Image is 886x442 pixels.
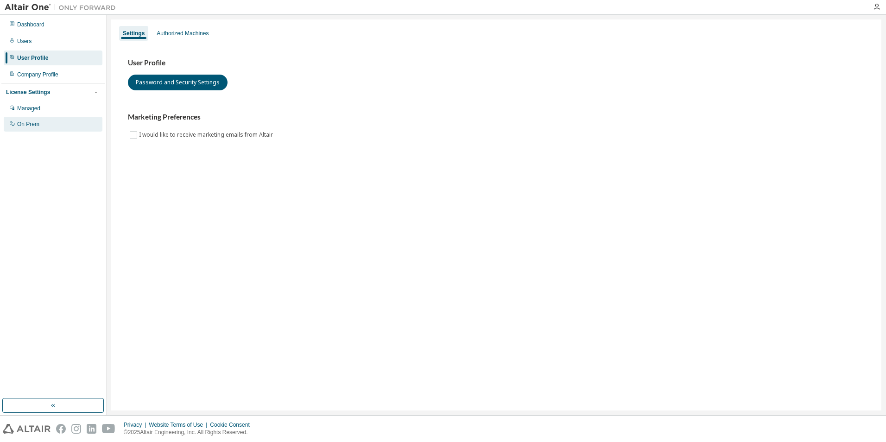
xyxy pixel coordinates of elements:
img: instagram.svg [71,424,81,434]
div: Authorized Machines [157,30,209,37]
p: © 2025 Altair Engineering, Inc. All Rights Reserved. [124,429,255,436]
div: Managed [17,105,40,112]
div: Website Terms of Use [149,421,210,429]
div: Users [17,38,32,45]
div: Company Profile [17,71,58,78]
div: Privacy [124,421,149,429]
div: User Profile [17,54,48,62]
label: I would like to receive marketing emails from Altair [139,129,275,140]
div: Cookie Consent [210,421,255,429]
img: altair_logo.svg [3,424,51,434]
h3: User Profile [128,58,865,68]
img: linkedin.svg [87,424,96,434]
div: License Settings [6,88,50,96]
div: Dashboard [17,21,44,28]
img: Altair One [5,3,120,12]
img: facebook.svg [56,424,66,434]
h3: Marketing Preferences [128,113,865,122]
div: On Prem [17,120,39,128]
img: youtube.svg [102,424,115,434]
div: Settings [123,30,145,37]
button: Password and Security Settings [128,75,228,90]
